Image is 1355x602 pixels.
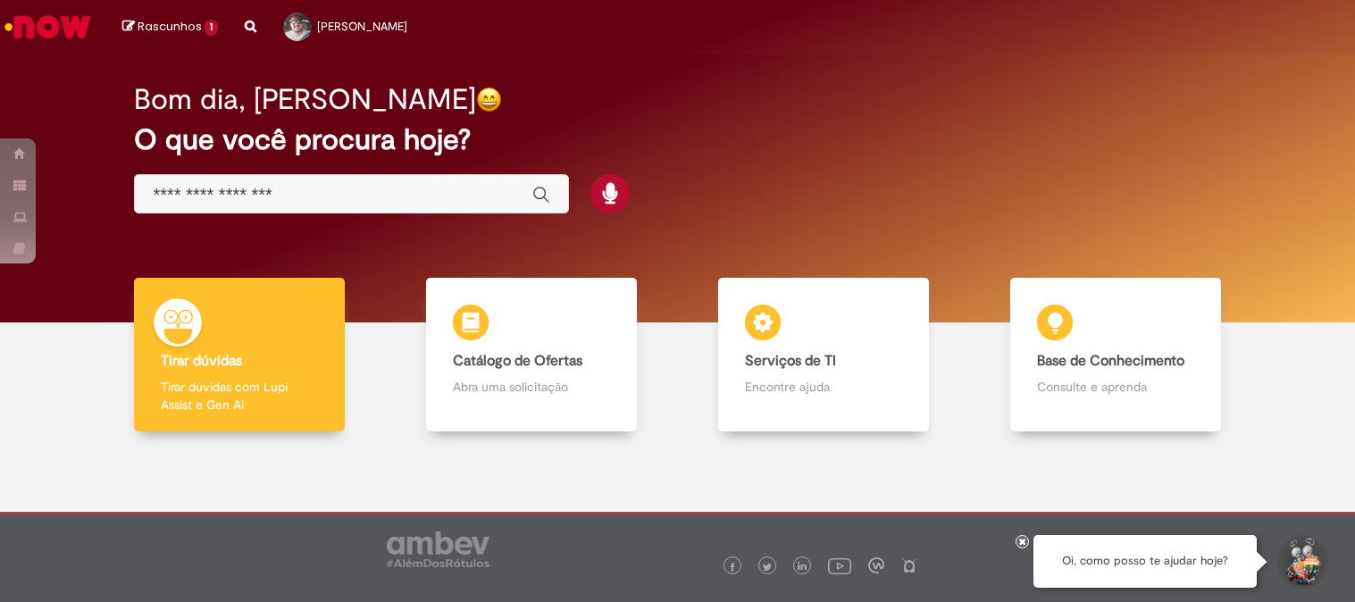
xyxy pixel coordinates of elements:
[828,554,851,577] img: logo_footer_youtube.png
[134,84,476,115] h2: Bom dia, [PERSON_NAME]
[901,557,917,573] img: logo_footer_naosei.png
[1275,535,1328,589] button: Iniciar Conversa de Suporte
[745,378,902,396] p: Encontre ajuda
[868,557,884,573] img: logo_footer_workplace.png
[94,278,386,432] a: Tirar dúvidas Tirar dúvidas com Lupi Assist e Gen Ai
[122,19,218,36] a: Rascunhos
[1037,352,1184,370] b: Base de Conhecimento
[453,352,582,370] b: Catálogo de Ofertas
[161,352,242,370] b: Tirar dúvidas
[134,124,1220,155] h2: O que você procura hoje?
[317,19,407,34] span: [PERSON_NAME]
[678,278,970,432] a: Serviços de TI Encontre ajuda
[161,378,318,414] p: Tirar dúvidas com Lupi Assist e Gen Ai
[2,9,94,45] img: ServiceNow
[1033,535,1257,588] div: Oi, como posso te ajudar hoje?
[798,562,807,573] img: logo_footer_linkedin.png
[763,563,772,572] img: logo_footer_twitter.png
[476,87,502,113] img: happy-face.png
[138,18,202,35] span: Rascunhos
[386,278,678,432] a: Catálogo de Ofertas Abra uma solicitação
[728,563,737,572] img: logo_footer_facebook.png
[745,352,836,370] b: Serviços de TI
[1037,378,1194,396] p: Consulte e aprenda
[205,20,218,36] span: 1
[969,278,1261,432] a: Base de Conhecimento Consulte e aprenda
[453,378,610,396] p: Abra uma solicitação
[387,531,489,567] img: logo_footer_ambev_rotulo_gray.png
